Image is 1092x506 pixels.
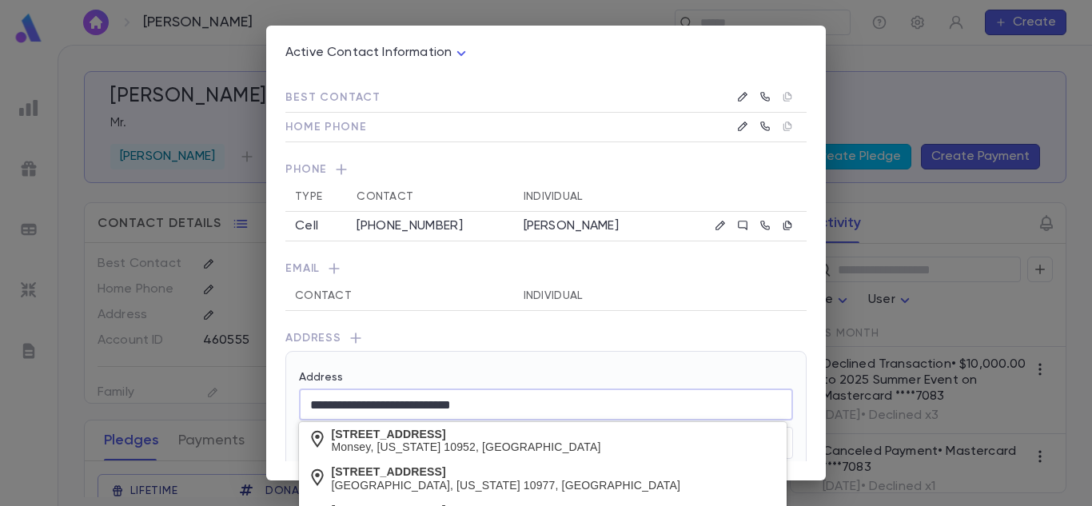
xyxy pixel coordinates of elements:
[285,330,807,351] span: Address
[285,41,471,66] div: Active Contact Information
[285,261,807,281] span: Email
[514,281,749,311] th: Individual
[285,281,514,311] th: Contact
[285,92,381,103] span: Best Contact
[332,440,601,454] div: Monsey, [US_STATE] 10952, [GEOGRAPHIC_DATA]
[332,479,681,492] div: [GEOGRAPHIC_DATA], [US_STATE] 10977, [GEOGRAPHIC_DATA]
[347,182,513,212] th: Contact
[285,161,807,182] span: Phone
[285,182,347,212] th: Type
[332,465,681,479] div: [STREET_ADDRESS]
[285,122,366,133] span: Home Phone
[299,371,343,384] label: Address
[357,218,504,234] div: [PHONE_NUMBER]
[514,182,667,212] th: Individual
[332,428,601,441] div: [STREET_ADDRESS]
[285,46,452,59] span: Active Contact Information
[295,218,337,234] div: Cell
[524,218,657,234] p: [PERSON_NAME]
